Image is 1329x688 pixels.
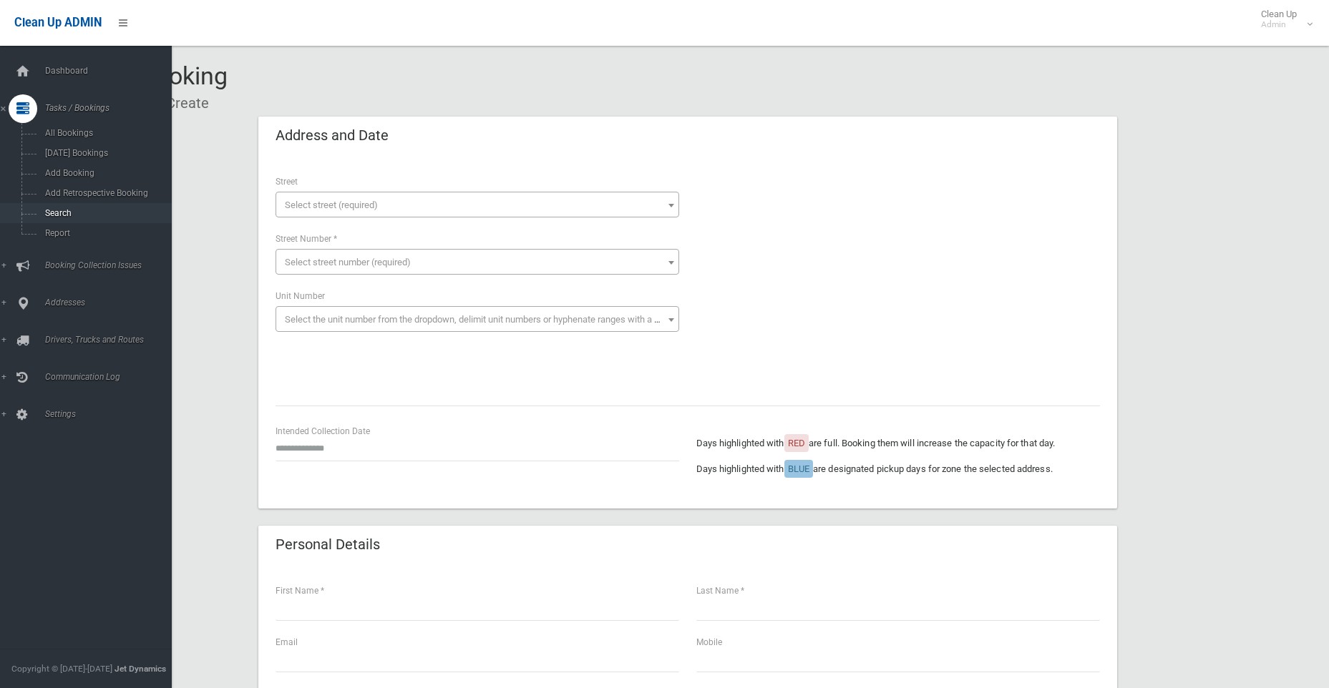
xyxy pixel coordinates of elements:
span: BLUE [788,463,809,474]
span: Add Booking [41,168,170,178]
small: Admin [1261,19,1297,30]
li: Create [156,90,209,117]
span: Communication Log [41,372,182,382]
strong: Jet Dynamics [115,664,166,674]
span: Clean Up ADMIN [14,16,102,29]
span: Settings [41,409,182,419]
span: Tasks / Bookings [41,103,182,113]
span: Addresses [41,298,182,308]
span: Add Retrospective Booking [41,188,170,198]
span: Report [41,228,170,238]
span: All Bookings [41,128,170,138]
p: Days highlighted with are full. Booking them will increase the capacity for that day. [696,435,1100,452]
span: Drivers, Trucks and Routes [41,335,182,345]
span: Select street (required) [285,200,378,210]
p: Days highlighted with are designated pickup days for zone the selected address. [696,461,1100,478]
header: Address and Date [258,122,406,149]
span: Select the unit number from the dropdown, delimit unit numbers or hyphenate ranges with a comma [285,314,685,325]
span: Dashboard [41,66,182,76]
span: Select street number (required) [285,257,411,267]
span: [DATE] Bookings [41,148,170,158]
span: Clean Up [1254,9,1311,30]
span: Search [41,208,170,218]
header: Personal Details [258,531,397,559]
span: Booking Collection Issues [41,260,182,270]
span: Copyright © [DATE]-[DATE] [11,664,112,674]
span: RED [788,438,805,448]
